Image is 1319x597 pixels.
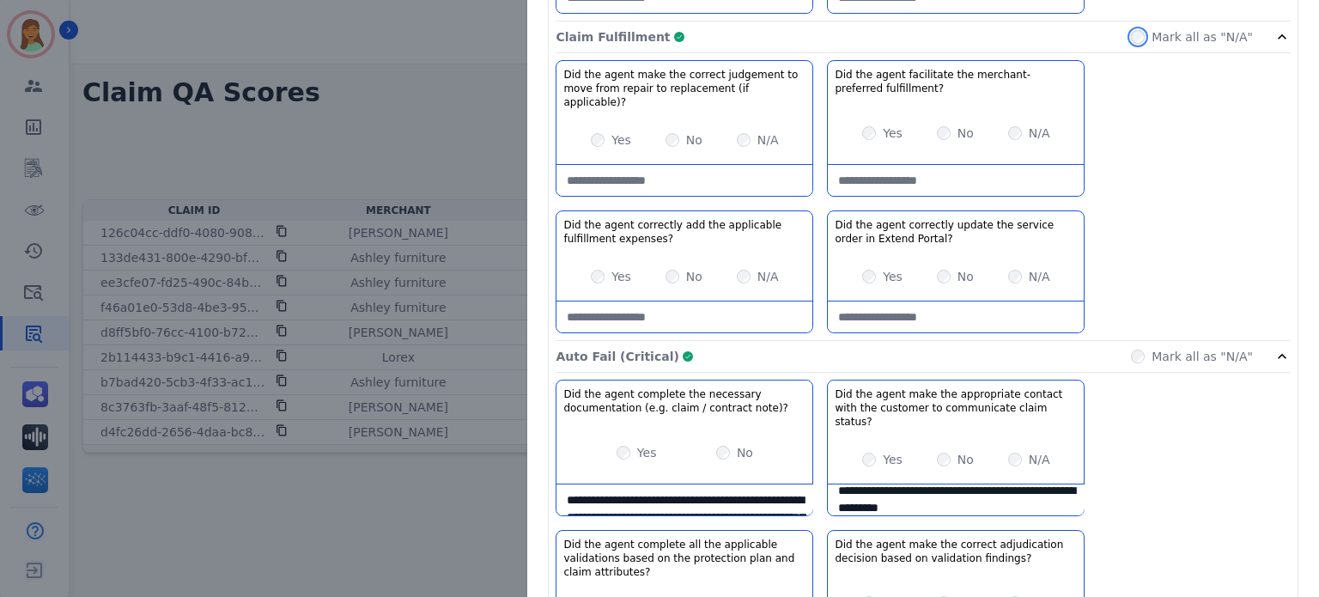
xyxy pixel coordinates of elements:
label: Mark all as "N/A" [1152,348,1253,365]
label: N/A [1029,125,1050,142]
h3: Did the agent correctly add the applicable fulfillment expenses? [563,218,805,246]
label: Yes [611,268,631,285]
h3: Did the agent make the correct adjudication decision based on validation findings? [835,538,1077,565]
h3: Did the agent make the appropriate contact with the customer to communicate claim status? [835,387,1077,429]
label: Yes [883,125,903,142]
p: Auto Fail (Critical) [556,348,678,365]
p: Claim Fulfillment [556,28,670,46]
label: Yes [883,451,903,468]
label: No [957,125,974,142]
h3: Did the agent make the correct judgement to move from repair to replacement (if applicable)? [563,68,805,109]
label: No [957,451,974,468]
label: Yes [883,268,903,285]
label: N/A [1029,451,1050,468]
h3: Did the agent complete all the applicable validations based on the protection plan and claim attr... [563,538,805,579]
label: No [686,131,702,149]
h3: Did the agent correctly update the service order in Extend Portal? [835,218,1077,246]
label: No [957,268,974,285]
h3: Did the agent facilitate the merchant-preferred fulfillment? [835,68,1077,95]
label: Yes [637,444,657,461]
label: N/A [1029,268,1050,285]
label: Mark all as "N/A" [1152,28,1253,46]
label: N/A [757,131,779,149]
label: N/A [757,268,779,285]
label: No [737,444,753,461]
label: No [686,268,702,285]
label: Yes [611,131,631,149]
h3: Did the agent complete the necessary documentation (e.g. claim / contract note)? [563,387,805,415]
